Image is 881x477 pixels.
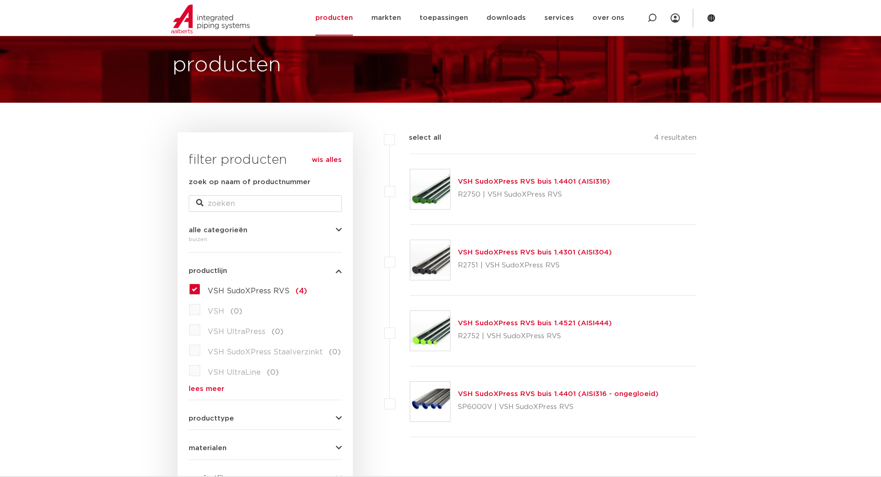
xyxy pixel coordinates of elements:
[458,400,659,415] p: SP6000V | VSH SudoXPress RVS
[410,169,450,209] img: Thumbnail for VSH SudoXPress RVS buis 1.4401 (AISI316)
[189,445,227,452] span: materialen
[312,155,342,166] a: wis alles
[173,50,281,80] h1: producten
[410,382,450,421] img: Thumbnail for VSH SudoXPress RVS buis 1.4401 (AISI316 - ongegloeid)
[189,385,342,392] a: lees meer
[458,178,610,185] a: VSH SudoXPress RVS buis 1.4401 (AISI316)
[189,415,342,422] button: producttype
[189,151,342,169] h3: filter producten
[189,234,342,245] div: buizen
[189,267,342,274] button: productlijn
[410,311,450,351] img: Thumbnail for VSH SudoXPress RVS buis 1.4521 (AISI444)
[189,227,247,234] span: alle categorieën
[189,415,234,422] span: producttype
[458,258,612,273] p: R2751 | VSH SudoXPress RVS
[208,287,290,295] span: VSH SudoXPress RVS
[458,187,610,202] p: R2750 | VSH SudoXPress RVS
[208,328,265,335] span: VSH UltraPress
[189,195,342,212] input: zoeken
[654,132,696,147] p: 4 resultaten
[329,348,341,356] span: (0)
[230,308,242,315] span: (0)
[296,287,307,295] span: (4)
[208,308,224,315] span: VSH
[189,445,342,452] button: materialen
[458,329,612,344] p: R2752 | VSH SudoXPress RVS
[458,320,612,327] a: VSH SudoXPress RVS buis 1.4521 (AISI444)
[267,369,279,376] span: (0)
[458,390,659,397] a: VSH SudoXPress RVS buis 1.4401 (AISI316 - ongegloeid)
[458,249,612,256] a: VSH SudoXPress RVS buis 1.4301 (AISI304)
[189,227,342,234] button: alle categorieën
[189,177,310,188] label: zoek op naam of productnummer
[208,369,261,376] span: VSH UltraLine
[410,240,450,280] img: Thumbnail for VSH SudoXPress RVS buis 1.4301 (AISI304)
[271,328,283,335] span: (0)
[189,267,227,274] span: productlijn
[208,348,323,356] span: VSH SudoXPress Staalverzinkt
[395,132,441,143] label: select all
